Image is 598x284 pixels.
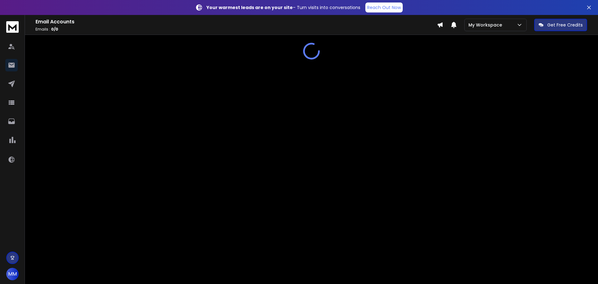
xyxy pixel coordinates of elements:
p: Reach Out Now [367,4,401,11]
button: MM [6,268,19,280]
p: My Workspace [468,22,505,28]
p: Emails : [36,27,437,32]
p: Get Free Credits [547,22,583,28]
button: Get Free Credits [534,19,587,31]
span: 0 / 0 [51,26,58,32]
strong: Your warmest leads are on your site [206,4,293,11]
p: – Turn visits into conversations [206,4,360,11]
img: logo [6,21,19,33]
a: Reach Out Now [365,2,403,12]
h1: Email Accounts [36,18,437,26]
